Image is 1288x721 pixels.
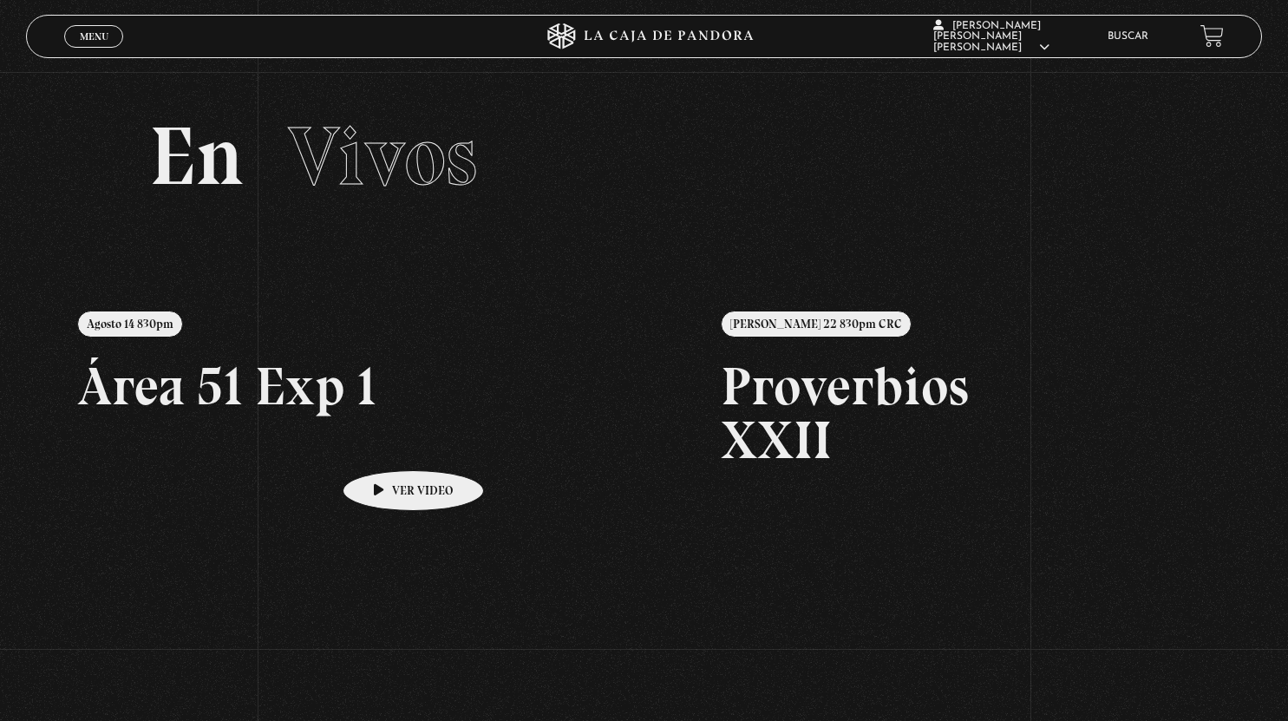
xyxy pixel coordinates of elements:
span: Cerrar [74,45,114,57]
span: Vivos [288,107,477,206]
a: Buscar [1108,31,1148,42]
h2: En [149,115,1139,198]
a: View your shopping cart [1200,24,1224,48]
span: [PERSON_NAME] [PERSON_NAME] [PERSON_NAME] [933,21,1049,53]
span: Menu [80,31,108,42]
